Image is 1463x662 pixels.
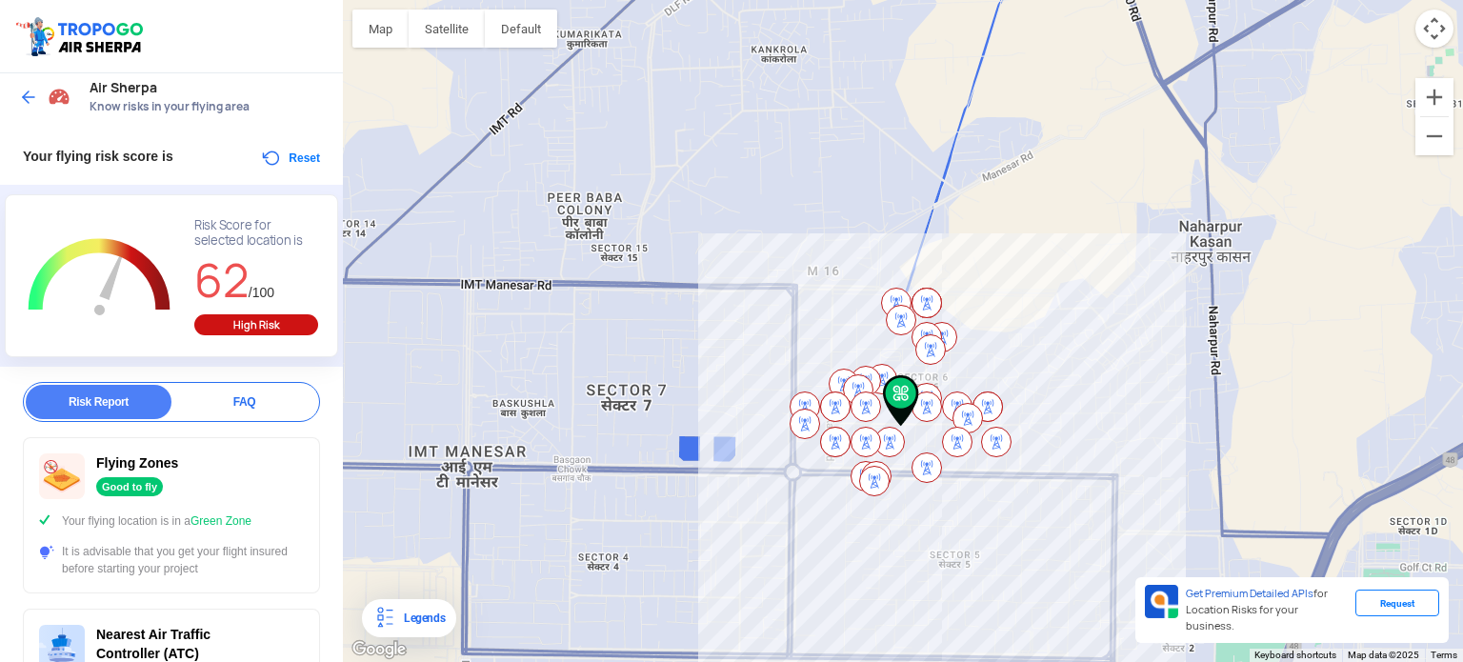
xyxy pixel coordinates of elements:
[23,149,173,164] span: Your flying risk score is
[96,455,178,471] span: Flying Zones
[39,543,304,577] div: It is advisable that you get your flight insured before starting your project
[260,147,320,170] button: Reset
[90,99,324,114] span: Know risks in your flying area
[373,607,396,630] img: Legends
[348,637,411,662] a: Open this area in Google Maps (opens a new window)
[348,637,411,662] img: Google
[1355,590,1439,616] div: Request
[96,477,163,496] div: Good to fly
[19,88,38,107] img: ic_arrow_back_blue.svg
[171,385,317,419] div: FAQ
[1145,585,1178,618] img: Premium APIs
[14,14,150,58] img: ic_tgdronemaps.svg
[39,453,85,499] img: ic_nofly.svg
[1415,78,1453,116] button: Zoom in
[1254,649,1336,662] button: Keyboard shortcuts
[39,512,304,530] div: Your flying location is in a
[90,80,324,95] span: Air Sherpa
[1415,117,1453,155] button: Zoom out
[1186,587,1313,600] span: Get Premium Detailed APIs
[249,285,274,300] span: /100
[1178,585,1355,635] div: for Location Risks for your business.
[96,627,210,661] span: Nearest Air Traffic Controller (ATC)
[1431,650,1457,660] a: Terms
[1415,10,1453,48] button: Map camera controls
[1348,650,1419,660] span: Map data ©2025
[190,514,251,528] span: Green Zone
[194,314,318,335] div: High Risk
[20,218,179,338] g: Chart
[194,251,249,311] span: 62
[409,10,485,48] button: Show satellite imagery
[26,385,171,419] div: Risk Report
[352,10,409,48] button: Show street map
[396,607,445,630] div: Legends
[48,85,70,108] img: Risk Scores
[194,218,318,249] div: Risk Score for selected location is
